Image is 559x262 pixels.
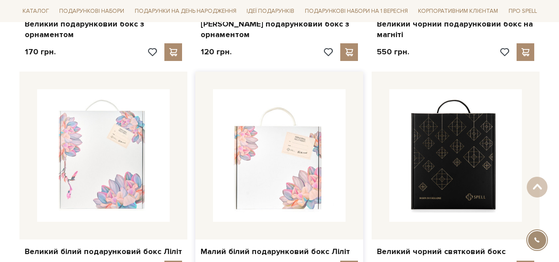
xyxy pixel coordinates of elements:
img: Малий білий подарунковий бокс Ліліт [213,89,346,222]
a: Ідеї подарунків [243,4,298,18]
img: Великий чорний святковий бокс [389,89,522,222]
a: Великий білий подарунковий бокс Ліліт [25,247,182,257]
p: 170 грн. [25,47,56,57]
p: 550 грн. [377,47,409,57]
a: Великий чорний святковий бокс [377,247,534,257]
img: Великий білий подарунковий бокс Ліліт [37,89,170,222]
a: Каталог [19,4,53,18]
a: Корпоративним клієнтам [414,4,502,19]
a: Великий подарунковий бокс з орнаментом [25,19,182,40]
a: Подарунки на День народження [131,4,240,18]
a: Подарункові набори на 1 Вересня [301,4,411,19]
a: Про Spell [505,4,540,18]
a: Великий чорний подарунковий бокс на магніті [377,19,534,40]
a: [PERSON_NAME] подарунковий бокс з орнаментом [201,19,358,40]
a: Малий білий подарунковий бокс Ліліт [201,247,358,257]
p: 120 грн. [201,47,232,57]
a: Подарункові набори [56,4,128,18]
